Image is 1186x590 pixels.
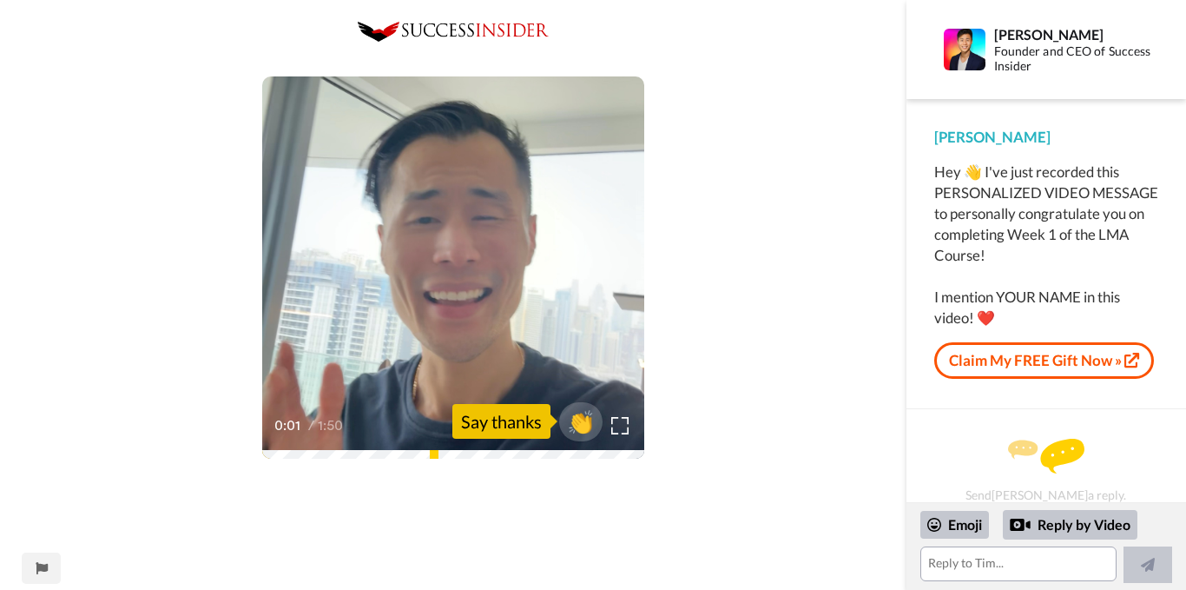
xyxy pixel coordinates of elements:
span: 0:01 [274,415,305,436]
div: Send [PERSON_NAME] a reply. [930,440,1163,501]
div: Reply by Video [1010,514,1031,535]
div: Emoji [920,511,989,539]
span: 👏 [559,408,603,435]
span: / [308,415,314,436]
a: Claim My FREE Gift Now » [934,342,1154,379]
div: Hey 👋 I've just recorded this PERSONALIZED VIDEO MESSAGE to personally congratulate you on comple... [934,162,1158,328]
button: 👏 [559,402,603,441]
span: 1:50 [318,415,348,436]
img: 0c8b3de2-5a68-4eb7-92e8-72f868773395 [358,22,549,42]
div: Say thanks [452,404,550,439]
img: Profile Image [944,29,985,70]
div: Reply by Video [1003,510,1137,540]
img: message.svg [1008,439,1084,474]
div: [PERSON_NAME] [934,127,1158,148]
div: [PERSON_NAME] [994,26,1157,43]
img: Full screen [611,417,629,434]
div: Founder and CEO of Success Insider [994,44,1157,74]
